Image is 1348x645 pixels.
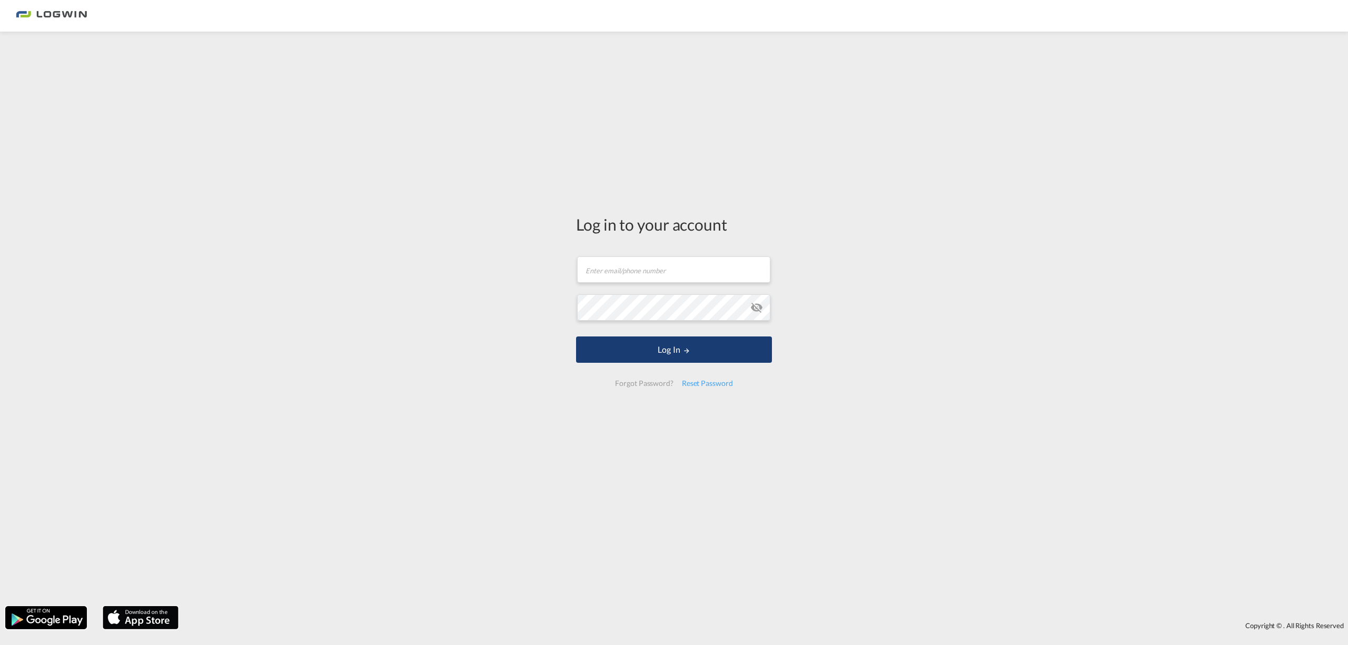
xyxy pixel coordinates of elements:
img: 2761ae10d95411efa20a1f5e0282d2d7.png [16,4,87,28]
img: google.png [4,605,88,630]
div: Forgot Password? [611,374,677,393]
div: Reset Password [678,374,737,393]
div: Log in to your account [576,213,772,235]
md-icon: icon-eye-off [750,301,763,314]
div: Copyright © . All Rights Reserved [184,617,1348,634]
input: Enter email/phone number [577,256,770,283]
img: apple.png [102,605,180,630]
button: LOGIN [576,336,772,363]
